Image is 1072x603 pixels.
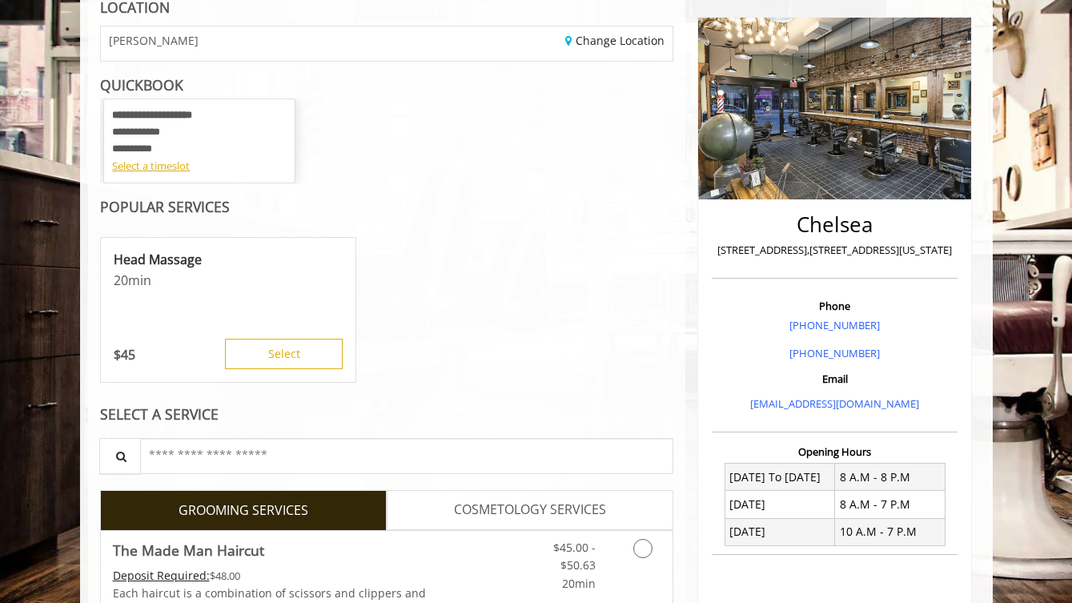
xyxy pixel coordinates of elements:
span: GROOMING SERVICES [179,500,308,521]
b: POPULAR SERVICES [100,197,230,216]
b: QUICKBOOK [100,75,183,94]
td: 8 A.M - 8 P.M [835,464,946,491]
span: $ [114,346,121,364]
div: $48.00 [113,567,435,585]
span: [PERSON_NAME] [109,34,199,46]
span: 20min [562,576,596,591]
span: This service needs some Advance to be paid before we block your appointment [113,568,210,583]
span: min [128,271,151,289]
a: [PHONE_NUMBER] [789,346,880,360]
button: Select [225,339,343,369]
span: COSMETOLOGY SERVICES [454,500,606,521]
a: [EMAIL_ADDRESS][DOMAIN_NAME] [750,396,919,411]
td: [DATE] [725,518,835,545]
a: [PHONE_NUMBER] [789,318,880,332]
p: 20 [114,271,343,289]
p: Head Massage [114,251,343,268]
button: Service Search [99,438,141,474]
p: [STREET_ADDRESS],[STREET_ADDRESS][US_STATE] [716,242,954,259]
span: $45.00 - $50.63 [553,540,596,573]
td: [DATE] To [DATE] [725,464,835,491]
td: [DATE] [725,491,835,518]
div: Select a timeslot [112,158,287,175]
b: The Made Man Haircut [113,539,264,561]
td: 10 A.M - 7 P.M [835,518,946,545]
td: 8 A.M - 7 P.M [835,491,946,518]
a: Change Location [565,33,664,48]
h3: Opening Hours [712,446,958,457]
h2: Chelsea [716,213,954,236]
h3: Phone [716,300,954,312]
h3: Email [716,373,954,384]
div: SELECT A SERVICE [100,407,674,422]
p: 45 [114,346,135,364]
